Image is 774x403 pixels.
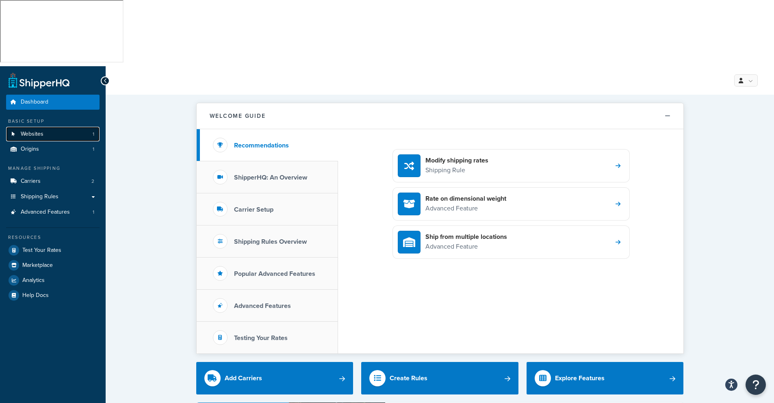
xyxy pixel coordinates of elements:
[425,194,506,203] h4: Rate on dimensional weight
[425,241,507,252] p: Advanced Feature
[6,288,100,303] a: Help Docs
[93,209,94,216] span: 1
[746,375,766,395] button: Open Resource Center
[22,277,45,284] span: Analytics
[234,206,273,213] h3: Carrier Setup
[6,165,100,172] div: Manage Shipping
[234,270,315,277] h3: Popular Advanced Features
[6,142,100,157] li: Origins
[425,203,506,214] p: Advanced Feature
[91,178,94,185] span: 2
[6,258,100,273] a: Marketplace
[361,362,518,394] a: Create Rules
[21,209,70,216] span: Advanced Features
[234,174,307,181] h3: ShipperHQ: An Overview
[6,243,100,258] a: Test Your Rates
[390,373,427,384] div: Create Rules
[21,178,41,185] span: Carriers
[6,118,100,125] div: Basic Setup
[6,142,100,157] a: Origins1
[6,127,100,142] li: Websites
[425,165,488,175] p: Shipping Rule
[234,302,291,310] h3: Advanced Features
[196,362,353,394] a: Add Carriers
[6,127,100,142] a: Websites1
[6,189,100,204] a: Shipping Rules
[234,238,307,245] h3: Shipping Rules Overview
[6,273,100,288] a: Analytics
[21,146,39,153] span: Origins
[210,113,266,119] h2: Welcome Guide
[22,292,49,299] span: Help Docs
[225,373,262,384] div: Add Carriers
[6,174,100,189] a: Carriers2
[425,232,507,241] h4: Ship from multiple locations
[234,142,289,149] h3: Recommendations
[197,103,683,129] button: Welcome Guide
[93,131,94,138] span: 1
[6,95,100,110] a: Dashboard
[527,362,684,394] a: Explore Features
[6,205,100,220] li: Advanced Features
[21,193,59,200] span: Shipping Rules
[6,205,100,220] a: Advanced Features1
[6,174,100,189] li: Carriers
[6,234,100,241] div: Resources
[22,247,61,254] span: Test Your Rates
[234,334,288,342] h3: Testing Your Rates
[425,156,488,165] h4: Modify shipping rates
[21,131,43,138] span: Websites
[22,262,53,269] span: Marketplace
[555,373,605,384] div: Explore Features
[21,99,48,106] span: Dashboard
[93,146,94,153] span: 1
